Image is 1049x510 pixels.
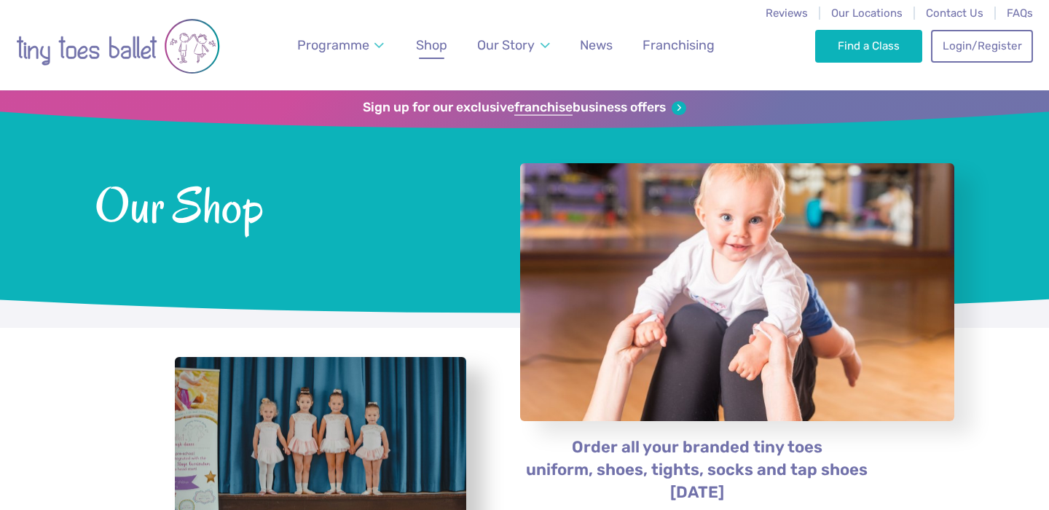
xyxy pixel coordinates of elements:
span: Our Story [477,37,535,52]
a: Sign up for our exclusivefranchisebusiness offers [363,100,685,116]
a: News [573,29,619,62]
a: Contact Us [926,7,983,20]
img: tiny toes ballet [16,9,220,83]
a: Franchising [636,29,721,62]
a: Reviews [766,7,808,20]
a: Our Locations [831,7,903,20]
a: Login/Register [931,30,1033,62]
span: Shop [416,37,447,52]
span: News [580,37,613,52]
a: Programme [291,29,391,62]
span: Our Shop [95,174,482,233]
p: Order all your branded tiny toes uniform, shoes, tights, socks and tap shoes [DATE] [519,436,874,504]
span: Franchising [643,37,715,52]
a: FAQs [1007,7,1033,20]
strong: franchise [514,100,573,116]
a: Our Story [471,29,557,62]
span: Programme [297,37,369,52]
a: Find a Class [815,30,922,62]
a: Shop [409,29,454,62]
